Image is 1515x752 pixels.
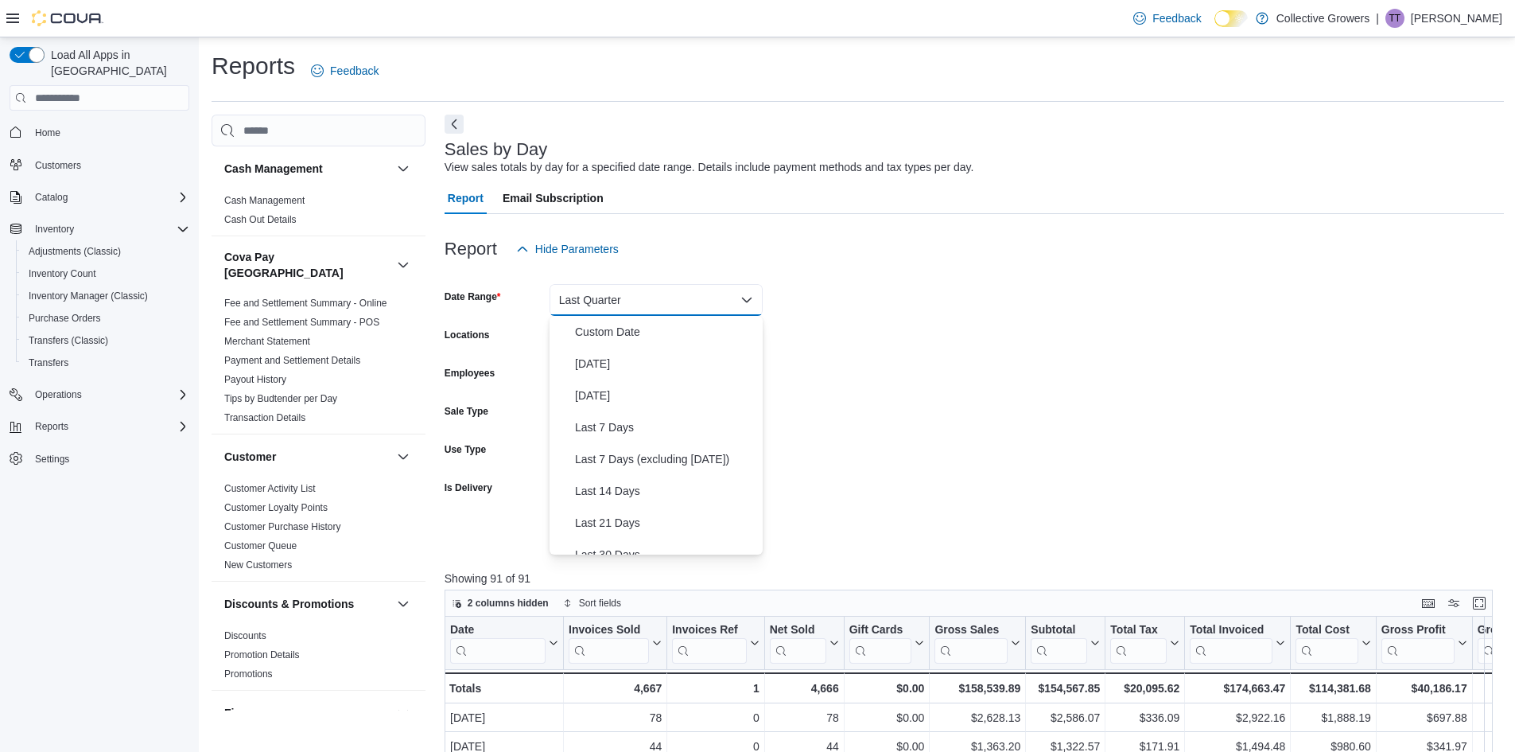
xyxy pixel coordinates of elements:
label: Sale Type [445,405,488,418]
a: Settings [29,450,76,469]
span: Adjustments (Classic) [29,245,121,258]
a: Customer Activity List [224,483,316,494]
span: Load All Apps in [GEOGRAPHIC_DATA] [45,47,189,79]
span: Transfers [22,353,189,372]
div: Total Tax [1110,623,1167,638]
button: Inventory [29,220,80,239]
div: $2,922.16 [1190,708,1285,727]
span: Cash Out Details [224,213,297,226]
a: Fee and Settlement Summary - POS [224,317,379,328]
div: Subtotal [1031,623,1087,638]
button: Total Cost [1296,623,1370,664]
span: Payout History [224,373,286,386]
span: Last 30 Days [575,545,756,564]
label: Employees [445,367,495,380]
div: Invoices Ref [672,623,746,638]
span: Purchase Orders [29,312,101,325]
div: Gross Sales [934,623,1008,664]
button: Inventory [3,218,196,240]
div: Total Cost [1296,623,1358,638]
button: Cova Pay [GEOGRAPHIC_DATA] [224,249,390,281]
div: Net Sold [769,623,825,638]
a: Promotion Details [224,649,300,660]
a: Transfers [22,353,75,372]
h3: Sales by Day [445,140,548,159]
button: Purchase Orders [16,307,196,329]
button: Catalog [29,188,74,207]
span: Adjustments (Classic) [22,242,189,261]
span: New Customers [224,559,292,571]
div: 78 [569,708,662,727]
div: $2,628.13 [934,708,1020,727]
a: Customers [29,156,87,175]
span: Hide Parameters [535,241,619,257]
button: Hide Parameters [510,233,625,265]
div: Totals [449,679,558,698]
div: Date [450,623,546,638]
p: | [1376,9,1379,28]
span: Inventory Count [29,267,96,280]
h3: Finance [224,705,266,721]
button: Home [3,120,196,143]
span: Customer Purchase History [224,520,341,533]
button: Enter fullscreen [1470,594,1489,613]
span: Discounts [224,629,266,642]
span: Inventory Count [22,264,189,283]
span: Promotions [224,668,273,680]
button: Inventory Count [16,263,196,285]
button: Customer [224,449,390,465]
a: Inventory Manager (Classic) [22,286,154,306]
span: Fee and Settlement Summary - POS [224,316,379,329]
div: [DATE] [450,708,558,727]
div: Gift Card Sales [849,623,911,664]
div: Net Sold [769,623,825,664]
label: Use Type [445,443,486,456]
button: Sort fields [557,594,627,613]
div: $174,663.47 [1190,679,1285,698]
div: $40,186.17 [1381,679,1467,698]
div: Invoices Sold [569,623,649,664]
div: Cash Management [212,191,425,236]
button: Subtotal [1031,623,1100,664]
p: Showing 91 of 91 [445,571,1504,586]
label: Is Delivery [445,481,492,494]
div: Discounts & Promotions [212,626,425,690]
button: Discounts & Promotions [394,594,413,614]
a: Customer Queue [224,540,297,551]
button: Gross Sales [934,623,1020,664]
button: Discounts & Promotions [224,596,390,612]
span: Promotion Details [224,649,300,661]
div: Invoices Ref [672,623,746,664]
a: Payout History [224,374,286,385]
div: Gross Profit [1381,623,1455,664]
p: [PERSON_NAME] [1411,9,1502,28]
label: Date Range [445,290,501,303]
span: Sort fields [579,597,621,610]
div: Select listbox [550,316,763,555]
div: 4,667 [569,679,662,698]
a: Tips by Budtender per Day [224,393,337,404]
div: Gross Sales [934,623,1008,638]
div: $0.00 [849,679,924,698]
a: Discounts [224,630,266,641]
div: Invoices Sold [569,623,649,638]
div: Customer [212,479,425,581]
div: Tanner Talwar [1385,9,1404,28]
a: Inventory Count [22,264,103,283]
img: Cova [32,10,103,26]
button: Invoices Ref [672,623,759,664]
button: Customer [394,447,413,466]
span: Feedback [1152,10,1201,26]
a: Merchant Statement [224,336,310,347]
button: Reports [3,415,196,438]
button: Finance [224,705,390,721]
button: Last Quarter [550,284,763,316]
h3: Discounts & Promotions [224,596,354,612]
input: Dark Mode [1214,10,1248,27]
span: Inventory Manager (Classic) [29,290,148,302]
span: Tips by Budtender per Day [224,392,337,405]
div: $0.00 [849,708,925,727]
a: Customer Purchase History [224,521,341,532]
div: Total Invoiced [1190,623,1272,664]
